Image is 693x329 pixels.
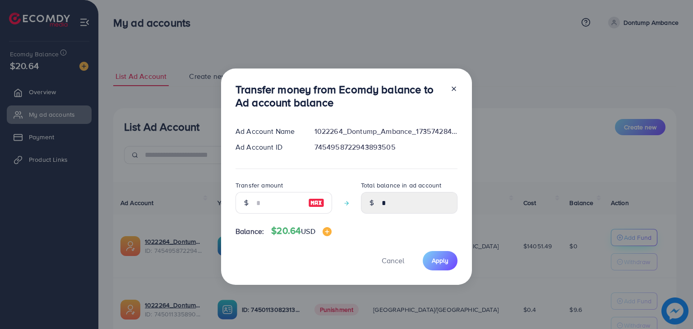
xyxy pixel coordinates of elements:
span: Cancel [382,256,404,265]
label: Total balance in ad account [361,181,441,190]
label: Transfer amount [236,181,283,190]
span: Apply [432,256,448,265]
h4: $20.64 [271,225,331,237]
div: Ad Account ID [228,142,307,152]
div: Ad Account Name [228,126,307,137]
div: 7454958722943893505 [307,142,465,152]
img: image [323,227,332,236]
button: Cancel [370,251,416,270]
h3: Transfer money from Ecomdy balance to Ad account balance [236,83,443,109]
div: 1022264_Dontump_Ambance_1735742847027 [307,126,465,137]
span: USD [301,226,315,236]
img: image [308,197,324,208]
span: Balance: [236,226,264,237]
button: Apply [423,251,457,270]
